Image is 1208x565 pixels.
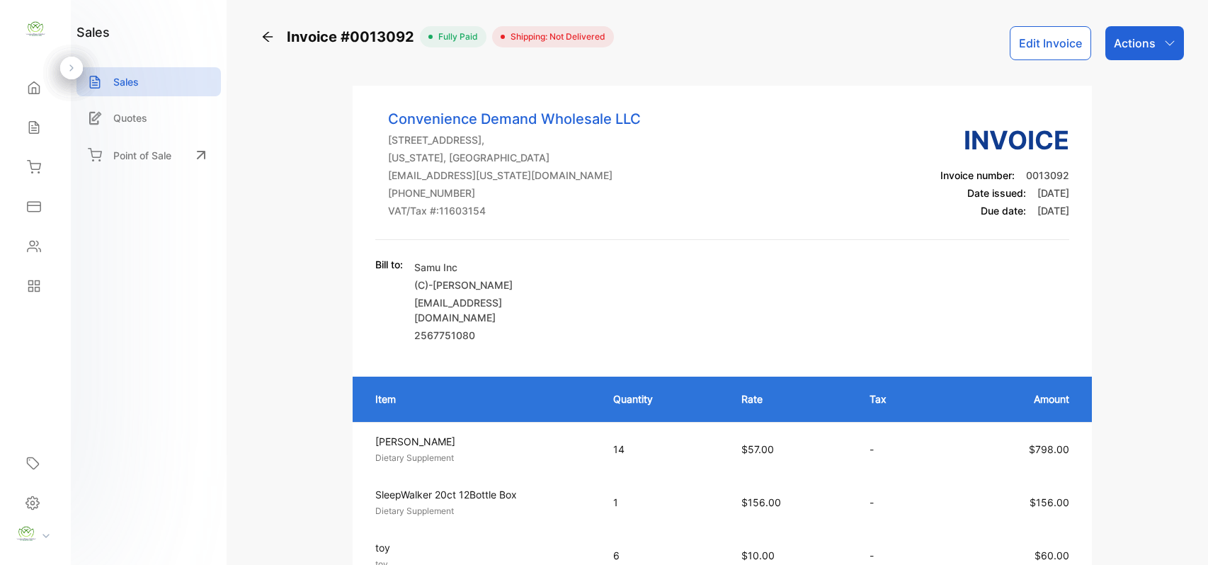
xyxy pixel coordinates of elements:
[375,392,585,406] p: Item
[1037,187,1069,199] span: [DATE]
[955,392,1069,406] p: Amount
[741,443,774,455] span: $57.00
[940,169,1015,181] span: Invoice number:
[414,260,577,275] p: Samu Inc
[375,434,588,449] p: [PERSON_NAME]
[375,487,588,502] p: SleepWalker 20ct 12Bottle Box
[388,186,641,200] p: [PHONE_NUMBER]
[741,496,781,508] span: $156.00
[113,74,139,89] p: Sales
[414,328,577,343] p: 2567751080
[375,505,588,518] p: Dietary Supplement
[1149,506,1208,565] iframe: LiveChat chat widget
[981,205,1026,217] span: Due date:
[870,392,927,406] p: Tax
[113,148,171,163] p: Point of Sale
[388,150,641,165] p: [US_STATE], [GEOGRAPHIC_DATA]
[613,392,713,406] p: Quantity
[287,26,420,47] span: Invoice #0013092
[870,495,927,510] p: -
[375,452,588,464] p: Dietary Supplement
[613,548,713,563] p: 6
[414,295,577,325] p: [EMAIL_ADDRESS][DOMAIN_NAME]
[25,18,46,40] img: logo
[1035,549,1069,561] span: $60.00
[741,549,775,561] span: $10.00
[414,278,577,292] p: (C)-[PERSON_NAME]
[613,495,713,510] p: 1
[870,548,927,563] p: -
[741,392,841,406] p: Rate
[1030,496,1069,508] span: $156.00
[940,121,1069,159] h3: Invoice
[76,139,221,171] a: Point of Sale
[16,523,37,544] img: profile
[375,540,588,555] p: toy
[1114,35,1156,52] p: Actions
[505,30,605,43] span: Shipping: Not Delivered
[433,30,478,43] span: fully paid
[76,23,110,42] h1: sales
[1105,26,1184,60] button: Actions
[1029,443,1069,455] span: $798.00
[113,110,147,125] p: Quotes
[1037,205,1069,217] span: [DATE]
[870,442,927,457] p: -
[76,103,221,132] a: Quotes
[388,203,641,218] p: VAT/Tax #: 11603154
[388,108,641,130] p: Convenience Demand Wholesale LLC
[1026,169,1069,181] span: 0013092
[1010,26,1091,60] button: Edit Invoice
[375,257,403,272] p: Bill to:
[388,168,641,183] p: [EMAIL_ADDRESS][US_STATE][DOMAIN_NAME]
[613,442,713,457] p: 14
[388,132,641,147] p: [STREET_ADDRESS],
[76,67,221,96] a: Sales
[967,187,1026,199] span: Date issued:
